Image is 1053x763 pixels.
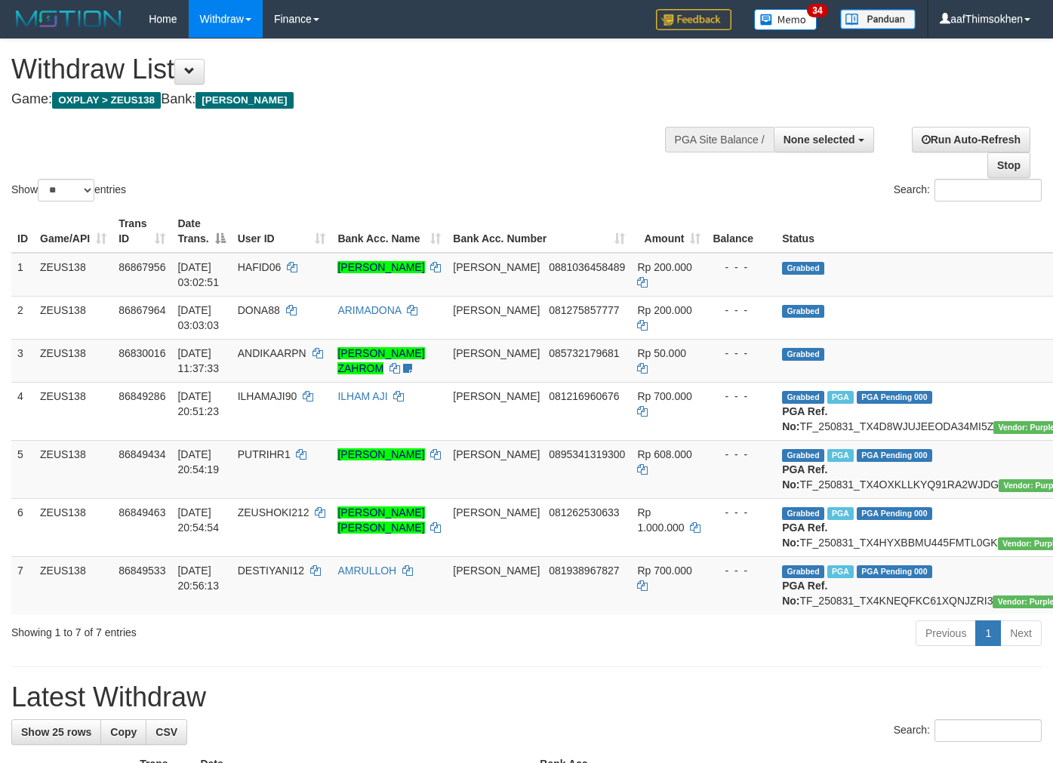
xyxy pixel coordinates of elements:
[549,347,619,359] span: Copy 085732179681 to clipboard
[453,506,540,518] span: [PERSON_NAME]
[177,347,219,374] span: [DATE] 11:37:33
[11,339,34,382] td: 3
[782,262,824,275] span: Grabbed
[146,719,187,745] a: CSV
[782,391,824,404] span: Grabbed
[637,347,686,359] span: Rp 50.000
[177,261,219,288] span: [DATE] 03:02:51
[782,405,827,432] b: PGA Ref. No:
[782,449,824,462] span: Grabbed
[857,507,932,520] span: PGA Pending
[665,127,774,152] div: PGA Site Balance /
[975,620,1001,646] a: 1
[119,565,165,577] span: 86849533
[34,210,112,253] th: Game/API: activate to sort column ascending
[916,620,976,646] a: Previous
[549,506,619,518] span: Copy 081262530633 to clipboard
[840,9,916,29] img: panduan.png
[549,304,619,316] span: Copy 081275857777 to clipboard
[232,210,332,253] th: User ID: activate to sort column ascending
[656,9,731,30] img: Feedback.jpg
[238,261,282,273] span: HAFID06
[34,440,112,498] td: ZEUS138
[894,179,1042,202] label: Search:
[119,448,165,460] span: 86849434
[713,260,770,275] div: - - -
[11,179,126,202] label: Show entries
[934,179,1042,202] input: Search:
[637,304,691,316] span: Rp 200.000
[894,719,1042,742] label: Search:
[857,565,932,578] span: PGA Pending
[177,304,219,331] span: [DATE] 03:03:03
[782,305,824,318] span: Grabbed
[453,565,540,577] span: [PERSON_NAME]
[238,506,309,518] span: ZEUSHOKI212
[782,580,827,607] b: PGA Ref. No:
[100,719,146,745] a: Copy
[827,507,854,520] span: Marked by aafRornrotha
[713,447,770,462] div: - - -
[637,390,691,402] span: Rp 700.000
[337,390,387,402] a: ILHAM AJI
[119,390,165,402] span: 86849286
[11,92,687,107] h4: Game: Bank:
[337,448,424,460] a: [PERSON_NAME]
[11,440,34,498] td: 5
[934,719,1042,742] input: Search:
[171,210,231,253] th: Date Trans.: activate to sort column descending
[52,92,161,109] span: OXPLAY > ZEUS138
[110,726,137,738] span: Copy
[857,391,932,404] span: PGA Pending
[238,448,291,460] span: PUTRIHR1
[119,261,165,273] span: 86867956
[34,382,112,440] td: ZEUS138
[337,506,424,534] a: [PERSON_NAME] [PERSON_NAME]
[11,253,34,297] td: 1
[782,521,827,549] b: PGA Ref. No:
[177,506,219,534] span: [DATE] 20:54:54
[807,4,827,17] span: 34
[11,498,34,556] td: 6
[637,506,684,534] span: Rp 1.000.000
[453,261,540,273] span: [PERSON_NAME]
[707,210,776,253] th: Balance
[155,726,177,738] span: CSV
[196,92,293,109] span: [PERSON_NAME]
[774,127,874,152] button: None selected
[453,347,540,359] span: [PERSON_NAME]
[754,9,817,30] img: Button%20Memo.svg
[177,565,219,592] span: [DATE] 20:56:13
[337,565,396,577] a: AMRULLOH
[782,348,824,361] span: Grabbed
[119,304,165,316] span: 86867964
[1000,620,1042,646] a: Next
[11,619,427,640] div: Showing 1 to 7 of 7 entries
[827,391,854,404] span: Marked by aafRornrotha
[827,565,854,578] span: Marked by aafRornrotha
[34,253,112,297] td: ZEUS138
[637,261,691,273] span: Rp 200.000
[11,8,126,30] img: MOTION_logo.png
[631,210,707,253] th: Amount: activate to sort column ascending
[713,505,770,520] div: - - -
[827,449,854,462] span: Marked by aafRornrotha
[637,565,691,577] span: Rp 700.000
[34,296,112,339] td: ZEUS138
[119,347,165,359] span: 86830016
[637,448,691,460] span: Rp 608.000
[782,463,827,491] b: PGA Ref. No:
[11,682,1042,712] h1: Latest Withdraw
[11,382,34,440] td: 4
[238,304,280,316] span: DONA88
[238,347,306,359] span: ANDIKAARPN
[112,210,171,253] th: Trans ID: activate to sort column ascending
[782,507,824,520] span: Grabbed
[38,179,94,202] select: Showentries
[987,152,1030,178] a: Stop
[857,449,932,462] span: PGA Pending
[238,390,297,402] span: ILHAMAJI90
[713,389,770,404] div: - - -
[447,210,631,253] th: Bank Acc. Number: activate to sort column ascending
[713,563,770,578] div: - - -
